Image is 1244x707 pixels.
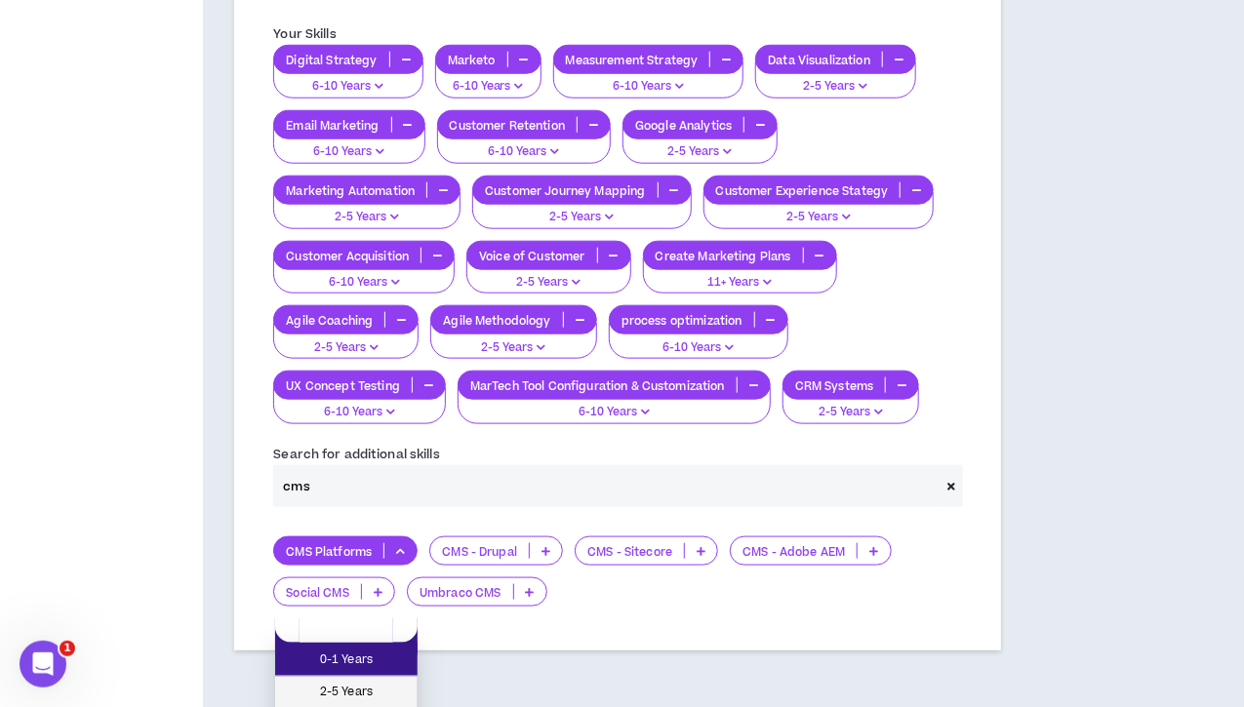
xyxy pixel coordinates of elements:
[768,78,903,96] p: 2-5 Years
[643,257,837,295] button: 11+ Years
[704,183,901,198] p: Customer Experience Stategy
[431,313,562,328] p: Agile Methodology
[273,257,455,295] button: 6-10 Years
[635,143,765,161] p: 2-5 Years
[286,209,448,226] p: 2-5 Years
[408,585,513,600] p: Umbraco CMS
[286,143,412,161] p: 6-10 Years
[731,544,857,559] p: CMS - Adobe AEM
[553,61,744,98] button: 6-10 Years
[622,127,778,164] button: 2-5 Years
[286,404,433,421] p: 6-10 Years
[470,404,758,421] p: 6-10 Years
[273,127,424,164] button: 6-10 Years
[783,378,886,393] p: CRM Systems
[436,53,507,67] p: Marketo
[438,118,578,133] p: Customer Retention
[472,192,691,229] button: 2-5 Years
[716,209,922,226] p: 2-5 Years
[458,387,771,424] button: 6-10 Years
[286,78,410,96] p: 6-10 Years
[274,313,384,328] p: Agile Coaching
[273,465,940,507] input: (e.g. Wireframing, Web Design, A/B Testing, etc.)
[459,378,737,393] p: MarTech Tool Configuration & Customization
[467,249,596,263] p: Voice of Customer
[286,274,442,292] p: 6-10 Years
[274,53,388,67] p: Digital Strategy
[610,313,754,328] p: process optimization
[274,118,390,133] p: Email Marketing
[479,274,618,292] p: 2-5 Years
[273,19,336,50] label: Your Skills
[485,209,678,226] p: 2-5 Years
[286,339,406,357] p: 2-5 Years
[435,61,542,98] button: 6-10 Years
[783,387,920,424] button: 2-5 Years
[566,78,732,96] p: 6-10 Years
[274,378,412,393] p: UX Concept Testing
[756,53,882,67] p: Data Visualization
[274,544,383,559] p: CMS Platforms
[623,118,743,133] p: Google Analytics
[576,544,684,559] p: CMS - Sitecore
[430,544,529,559] p: CMS - Drupal
[273,387,446,424] button: 6-10 Years
[554,53,710,67] p: Measurement Strategy
[755,61,916,98] button: 2-5 Years
[273,439,439,470] label: Search for additional skills
[473,183,657,198] p: Customer Journey Mapping
[60,641,75,656] span: 1
[273,61,422,98] button: 6-10 Years
[273,323,419,360] button: 2-5 Years
[274,249,421,263] p: Customer Acquisition
[703,192,935,229] button: 2-5 Years
[20,641,66,687] iframe: Intercom live chat
[450,143,599,161] p: 6-10 Years
[609,323,788,360] button: 6-10 Years
[795,404,907,421] p: 2-5 Years
[274,585,360,600] p: Social CMS
[443,339,583,357] p: 2-5 Years
[437,127,612,164] button: 6-10 Years
[274,183,426,198] p: Marketing Automation
[656,274,824,292] p: 11+ Years
[622,339,776,357] p: 6-10 Years
[448,78,529,96] p: 6-10 Years
[287,649,406,671] span: 0-1 Years
[430,323,596,360] button: 2-5 Years
[644,249,803,263] p: Create Marketing Plans
[273,192,461,229] button: 2-5 Years
[466,257,630,295] button: 2-5 Years
[287,682,406,703] span: 2-5 Years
